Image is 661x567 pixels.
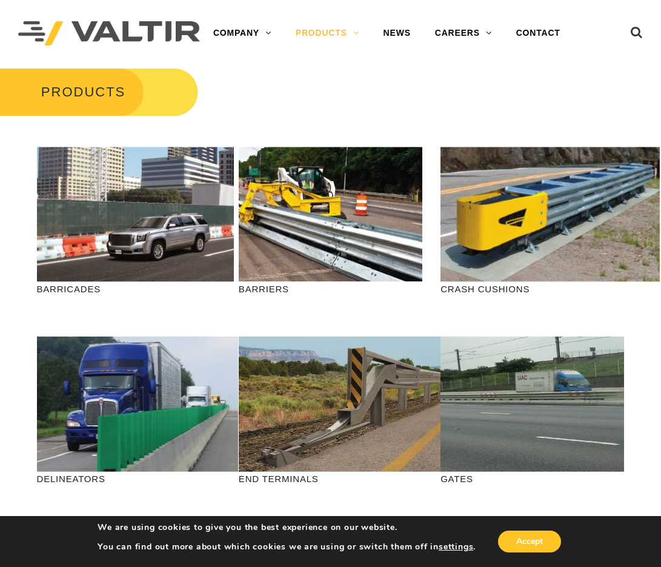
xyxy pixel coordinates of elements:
p: You can find out more about which cookies we are using or switch them off in . [98,542,476,552]
p: END TERMINALS [239,472,422,486]
p: DELINEATORS [37,472,221,486]
a: COMPANY [201,21,284,45]
a: CAREERS [423,21,504,45]
a: PRODUCTS [284,21,371,45]
p: CRASH CUSHIONS [440,282,624,296]
a: NEWS [371,21,423,45]
button: settings [439,542,473,552]
p: BARRICADES [37,282,221,296]
p: We are using cookies to give you the best experience on our website. [98,522,476,533]
button: Accept [498,531,561,552]
a: CONTACT [504,21,573,45]
img: Valtir [18,21,200,46]
p: GATES [440,472,624,486]
p: BARRIERS [239,282,422,296]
